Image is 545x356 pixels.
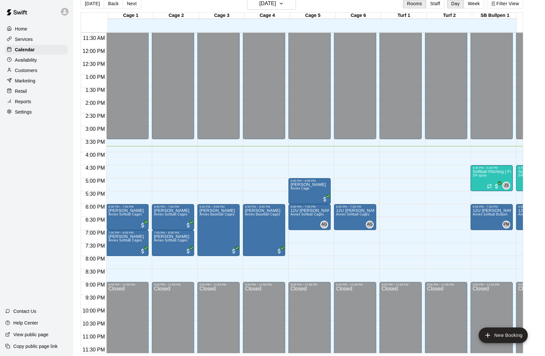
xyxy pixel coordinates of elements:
span: 7:30 PM [84,243,107,249]
div: Turf 2 [427,13,472,19]
div: 6:00 PM – 7:00 PM: Michael Kolb [152,204,194,230]
div: Cage 5 [290,13,336,19]
span: Paige McAllister [505,221,510,228]
div: 9:00 PM – 11:59 PM [381,283,420,286]
p: View public page [13,331,48,338]
div: 5:00 PM – 6:00 PM [290,179,329,182]
a: Marketing [5,76,68,86]
span: All customers have paid [185,222,192,228]
span: 10:30 PM [81,321,106,326]
span: All customers have paid [185,248,192,254]
span: 5:00 PM [84,178,107,184]
span: PM [503,221,510,228]
span: 12:30 PM [81,61,106,67]
div: 6:00 PM – 7:00 PM [154,205,192,208]
div: 6:00 PM – 8:00 PM: Kristi Pennington [243,204,285,256]
span: 8:00 PM [84,256,107,262]
span: Ali Grenzebach [323,221,328,228]
div: 9:00 PM – 11:59 PM [427,283,465,286]
span: AG [321,221,327,228]
span: AG [367,221,373,228]
p: Retail [15,88,27,94]
p: Marketing [15,78,35,84]
a: Calendar [5,45,68,55]
p: Settings [15,109,32,115]
div: Cage 6 [336,13,381,19]
span: All customers have paid [140,222,146,228]
div: Paige McAllister [502,221,510,228]
div: Cage 4 [245,13,290,19]
p: Services [15,36,33,43]
div: Ali Grenzebach [366,221,374,228]
span: 8:30 PM [84,269,107,275]
span: Annex Softball Cages [290,213,324,216]
span: Annex Softball Cages [154,239,187,242]
div: Availability [5,55,68,65]
span: 3/4 spots filled [518,174,532,177]
div: SB Bullpen 1 [472,13,518,19]
div: 6:00 PM – 7:00 PM: Michael Kolb [106,204,149,230]
div: 6:00 PM – 7:00 PM: 12U McAllister P&C [471,204,513,230]
span: Annex Softball Bullpen [472,213,508,216]
div: 7:00 PM – 8:00 PM: Michael Kolb [152,230,194,256]
div: 7:00 PM – 8:00 PM [154,231,192,234]
div: 6:00 PM – 7:00 PM: 12U Grenzebach Practice [334,204,376,230]
div: 6:00 PM – 7:00 PM [108,205,147,208]
p: Reports [15,98,31,105]
p: Help Center [13,320,38,326]
div: 5:00 PM – 6:00 PM: Jon Polston [288,178,331,204]
div: Cage 1 [108,13,153,19]
div: 6:00 PM – 7:00 PM [472,205,511,208]
div: 9:00 PM – 11:59 PM [245,283,283,286]
div: Cage 3 [199,13,245,19]
div: 9:00 PM – 11:59 PM [336,283,374,286]
div: 9:00 PM – 11:59 PM [199,283,238,286]
span: 10:00 PM [81,308,106,313]
button: add [479,327,528,343]
a: Home [5,24,68,34]
span: 11:00 PM [81,334,106,339]
span: All customers have paid [231,248,237,254]
div: 9:00 PM – 11:59 PM [290,283,329,286]
span: 3/4 spots filled [472,174,487,177]
p: Calendar [15,46,35,53]
span: 11:30 AM [81,35,107,41]
div: 6:00 PM – 8:00 PM [199,205,238,208]
p: Availability [15,57,37,63]
span: All customers have paid [493,183,500,190]
span: Jess Schmittling [505,182,510,190]
div: 7:00 PM – 8:00 PM [108,231,147,234]
div: Jess Schmittling [502,182,510,190]
span: Annex Softball Cages [108,239,142,242]
span: 3:00 PM [84,126,107,132]
span: 2:30 PM [84,113,107,119]
div: Settings [5,107,68,117]
span: 12:00 PM [81,48,106,54]
span: Annex Softball Cages [336,213,369,216]
div: 6:00 PM – 7:00 PM: 12U Grenzebach Practice [288,204,331,230]
span: All customers have paid [276,248,283,254]
p: Home [15,26,27,32]
p: Contact Us [13,308,36,314]
div: Customers [5,66,68,75]
span: 1:00 PM [84,74,107,80]
a: Reports [5,97,68,106]
span: 9:30 PM [84,295,107,301]
span: 3:30 PM [84,139,107,145]
div: 4:30 PM – 5:30 PM [472,166,511,169]
div: 9:00 PM – 11:59 PM [472,283,511,286]
span: 7:00 PM [84,230,107,236]
p: Copy public page link [13,343,58,350]
span: JS [504,182,509,189]
span: 11:30 PM [81,347,106,352]
a: Retail [5,86,68,96]
div: 9:00 PM – 11:59 PM [108,283,147,286]
span: Annex Softball Cages [108,213,142,216]
span: 5:30 PM [84,191,107,197]
div: 9:00 PM – 11:59 PM [154,283,192,286]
